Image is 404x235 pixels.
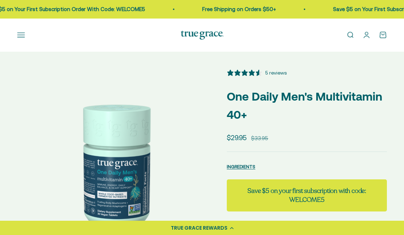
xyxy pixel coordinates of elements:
[227,87,387,124] p: One Daily Men's Multivitamin 40+
[265,69,287,77] div: 5 reviews
[195,6,269,12] a: Free Shipping on Orders $50+
[227,164,255,169] span: INGREDIENTS
[227,132,247,143] sale-price: $29.95
[251,134,268,143] compare-at-price: $33.95
[247,187,366,204] strong: Save $5 on your first subscription with code: WELCOME5
[227,162,255,171] button: INGREDIENTS
[171,224,227,232] div: TRUE GRACE REWARDS
[227,220,255,229] legend: Count Size:
[258,220,275,229] span: 30 Day
[227,69,287,77] button: 4.6 stars, 5 ratings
